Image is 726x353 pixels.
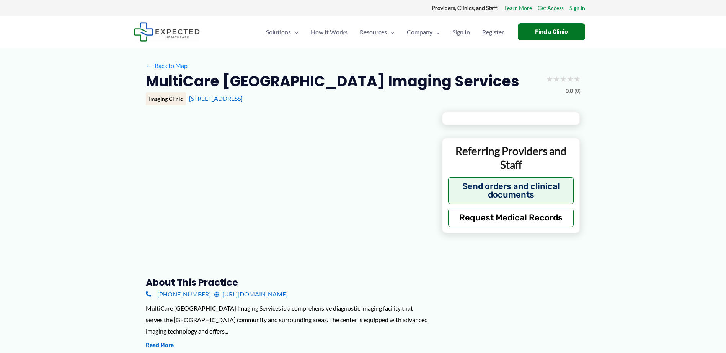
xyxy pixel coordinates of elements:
[214,288,288,300] a: [URL][DOMAIN_NAME]
[574,72,581,86] span: ★
[387,19,395,45] span: Menu Toggle
[569,3,585,13] a: Sign In
[354,19,401,45] a: ResourcesMenu Toggle
[146,62,153,69] span: ←
[553,72,560,86] span: ★
[452,19,470,45] span: Sign In
[432,5,499,11] strong: Providers, Clinics, and Staff:
[448,209,574,227] button: Request Medical Records
[401,19,446,45] a: CompanyMenu Toggle
[446,19,476,45] a: Sign In
[360,19,387,45] span: Resources
[146,341,174,350] button: Read More
[291,19,299,45] span: Menu Toggle
[504,3,532,13] a: Learn More
[260,19,305,45] a: SolutionsMenu Toggle
[407,19,432,45] span: Company
[311,19,348,45] span: How It Works
[134,22,200,42] img: Expected Healthcare Logo - side, dark font, small
[448,177,574,204] button: Send orders and clinical documents
[189,95,243,102] a: [STREET_ADDRESS]
[146,92,186,105] div: Imaging Clinic
[146,72,519,91] h2: MultiCare [GEOGRAPHIC_DATA] Imaging Services
[305,19,354,45] a: How It Works
[546,72,553,86] span: ★
[146,60,188,71] a: ←Back to Map
[567,72,574,86] span: ★
[574,86,581,96] span: (0)
[538,3,564,13] a: Get Access
[482,19,504,45] span: Register
[560,72,567,86] span: ★
[566,86,573,96] span: 0.0
[146,303,429,337] div: MultiCare [GEOGRAPHIC_DATA] Imaging Services is a comprehensive diagnostic imaging facility that ...
[518,23,585,40] a: Find a Clinic
[432,19,440,45] span: Menu Toggle
[260,19,510,45] nav: Primary Site Navigation
[146,277,429,288] h3: About this practice
[448,144,574,172] p: Referring Providers and Staff
[266,19,291,45] span: Solutions
[476,19,510,45] a: Register
[146,288,211,300] a: [PHONE_NUMBER]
